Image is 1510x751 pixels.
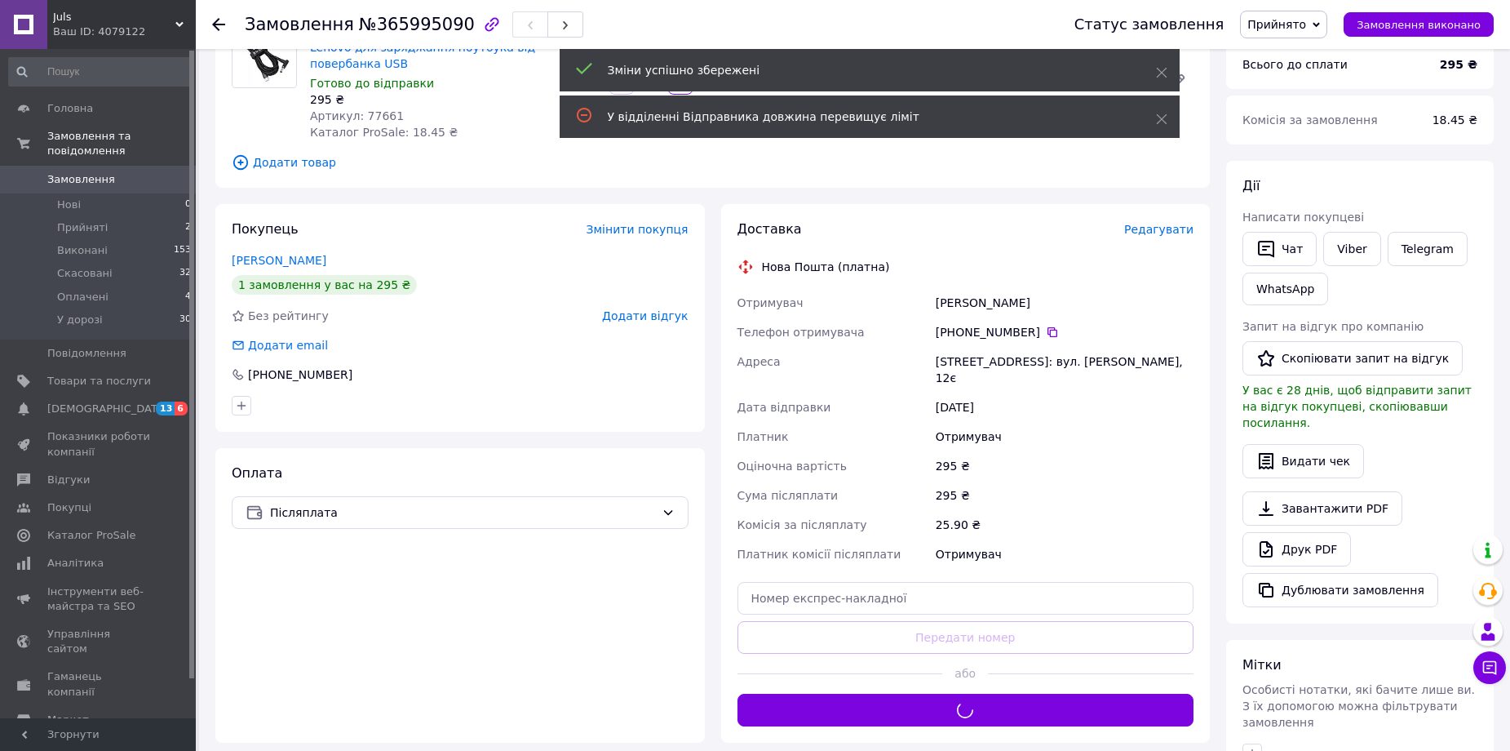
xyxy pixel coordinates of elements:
span: Запит на відгук про компанію [1242,320,1424,333]
button: Замовлення виконано [1344,12,1494,37]
a: Telegram [1388,232,1468,266]
span: Додати товар [232,153,1193,171]
span: Сума післяплати [737,489,839,502]
a: Друк PDF [1242,532,1351,567]
span: [DEMOGRAPHIC_DATA] [47,402,168,416]
a: Кабель живлення USB Type-C 100W DC 4.0×1.7 Lenovo для заряджання ноутбука від повербанка USB [310,24,593,70]
div: Додати email [246,337,330,353]
span: 6 [175,402,188,415]
span: Особисті нотатки, які бачите лише ви. З їх допомогою можна фільтрувати замовлення [1242,683,1475,729]
span: Відгуки [47,473,90,487]
span: або [942,665,988,682]
span: Прийняті [57,220,108,235]
span: Замовлення [245,15,354,34]
span: 153 [174,243,191,258]
span: Покупці [47,500,91,515]
span: Каталог ProSale: 18.45 ₴ [310,126,458,139]
span: Товари та послуги [47,374,151,389]
button: Чат [1242,232,1317,266]
button: Дублювати замовлення [1242,573,1438,607]
div: [PHONE_NUMBER] [246,367,354,383]
span: Редагувати [1124,223,1193,236]
input: Пошук [8,57,193,87]
span: Дата відправки [737,401,831,414]
span: Всього до сплати [1242,58,1348,71]
span: Повідомлення [47,346,126,361]
span: Замовлення [47,172,115,187]
button: Скопіювати запит на відгук [1242,341,1463,375]
div: Ваш ID: 4079122 [53,24,196,39]
span: №365995090 [359,15,475,34]
span: Скасовані [57,266,113,281]
span: Головна [47,101,93,116]
span: 18.45 ₴ [1433,113,1477,127]
span: 2 [185,220,191,235]
span: У дорозі [57,313,103,327]
span: Доставка [737,221,802,237]
span: 13 [156,402,175,415]
span: Інструменти веб-майстра та SEO [47,584,151,614]
div: Отримувач [932,422,1197,451]
span: Управління сайтом [47,627,151,656]
span: Комісія за післяплату [737,518,867,531]
span: Juls [53,10,175,24]
div: [STREET_ADDRESS]: вул. [PERSON_NAME], 12є [932,347,1197,393]
span: Дії [1242,178,1260,193]
input: Номер експрес-накладної [737,582,1194,615]
span: Прийнято [1247,18,1306,31]
span: Замовлення виконано [1357,19,1481,31]
button: Видати чек [1242,444,1364,478]
span: Післяплата [270,504,655,522]
span: Отримувач [737,296,804,309]
div: У відділенні Відправника довжина перевищує ліміт [608,109,1115,125]
span: Покупець [232,221,299,237]
span: Маркет [47,713,89,727]
span: Змінити покупця [587,223,689,236]
div: 25.90 ₴ [932,510,1197,540]
span: Платник [737,430,789,443]
span: 0 [185,198,191,212]
div: Повернутися назад [212,16,225,33]
span: Написати покупцеві [1242,211,1364,224]
b: 295 ₴ [1440,58,1477,71]
span: Платник комісії післяплати [737,548,901,561]
span: 32 [179,266,191,281]
div: 1 замовлення у вас на 295 ₴ [232,275,417,295]
span: У вас є 28 днів, щоб відправити запит на відгук покупцеві, скопіювавши посилання. [1242,384,1472,429]
a: WhatsApp [1242,273,1328,305]
div: Додати email [230,337,330,353]
span: Адреса [737,355,781,368]
span: Каталог ProSale [47,528,135,543]
span: 30 [179,313,191,327]
span: Гаманець компанії [47,669,151,699]
a: Viber [1323,232,1380,266]
a: [PERSON_NAME] [232,254,326,267]
span: Показники роботи компанії [47,429,151,459]
span: Телефон отримувача [737,326,865,339]
span: Артикул: 77661 [310,109,404,122]
span: Замовлення та повідомлення [47,129,196,158]
span: Мітки [1242,657,1282,673]
span: Оплачені [57,290,108,304]
div: 295 ₴ [932,451,1197,481]
span: Без рейтингу [248,309,329,322]
div: 295 ₴ [932,481,1197,510]
button: Чат з покупцем [1473,651,1506,684]
div: Статус замовлення [1074,16,1224,33]
span: Оціночна вартість [737,460,847,473]
a: Завантажити PDF [1242,491,1402,526]
div: Зміни успішно збережені [608,62,1115,78]
div: [DATE] [932,393,1197,422]
img: Кабель живлення USB Type-C 100W DC 4.0×1.7 Lenovo для заряджання ноутбука від повербанка USB [232,24,296,87]
span: Готово до відправки [310,77,434,90]
span: Виконані [57,243,108,258]
div: [PHONE_NUMBER] [936,324,1193,340]
span: 4 [185,290,191,304]
span: Комісія за замовлення [1242,113,1378,127]
span: Додати відгук [602,309,688,322]
div: 295 ₴ [310,91,596,108]
div: Отримувач [932,540,1197,569]
div: [PERSON_NAME] [932,288,1197,318]
span: Нові [57,198,81,212]
div: Нова Пошта (платна) [758,259,894,275]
